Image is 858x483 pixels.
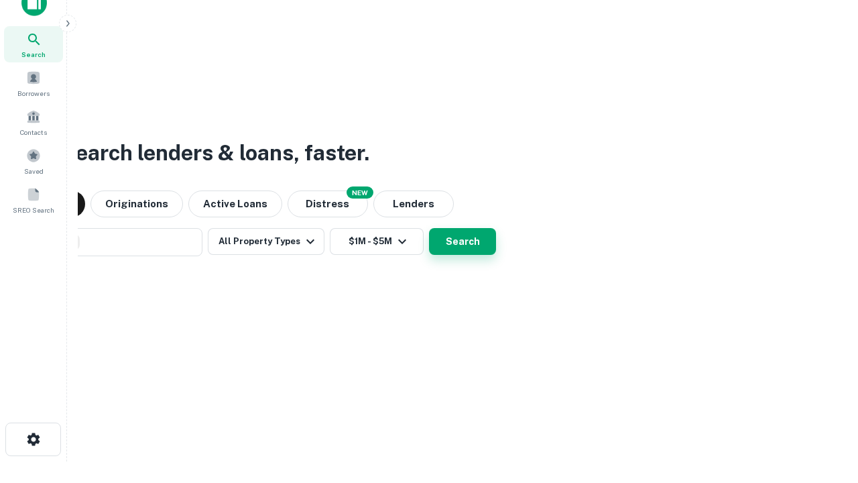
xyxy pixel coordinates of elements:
button: Active Loans [188,191,282,217]
a: SREO Search [4,182,63,218]
div: NEW [347,186,373,199]
a: Search [4,26,63,62]
a: Contacts [4,104,63,140]
button: Search [429,228,496,255]
button: All Property Types [208,228,324,255]
button: Search distressed loans with lien and other non-mortgage details. [288,191,368,217]
button: Originations [90,191,183,217]
span: Contacts [20,127,47,138]
span: SREO Search [13,205,54,215]
button: Lenders [373,191,454,217]
h3: Search lenders & loans, faster. [61,137,369,169]
a: Borrowers [4,65,63,101]
span: Saved [24,166,44,176]
span: Borrowers [17,88,50,99]
button: $1M - $5M [330,228,424,255]
span: Search [21,49,46,60]
a: Saved [4,143,63,179]
iframe: Chat Widget [791,376,858,440]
